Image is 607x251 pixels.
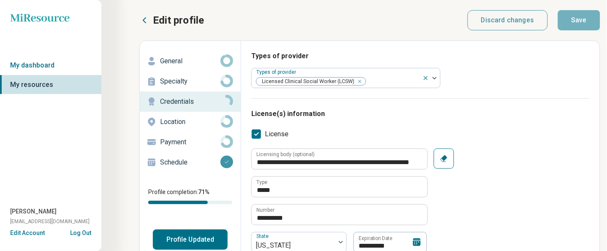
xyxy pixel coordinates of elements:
button: Edit Account [10,229,45,238]
label: State [256,233,270,239]
p: Schedule [160,157,220,167]
h3: License(s) information [251,109,590,119]
span: [PERSON_NAME] [10,207,57,216]
div: Profile completion: [140,183,241,209]
a: Specialty [140,71,241,92]
button: Profile Updated [153,229,228,250]
input: credential.licenses.0.name [252,177,427,197]
span: License [265,129,289,139]
button: Save [558,10,600,30]
label: Number [256,208,275,213]
p: Edit profile [153,13,204,27]
p: General [160,56,220,66]
span: 71 % [198,189,210,195]
button: Edit profile [139,13,204,27]
h3: Types of provider [251,51,590,61]
a: Payment [140,132,241,152]
a: Location [140,112,241,132]
span: [EMAIL_ADDRESS][DOMAIN_NAME] [10,218,90,225]
span: Licensed Clinical Social Worker (LCSW) [256,78,357,86]
button: Discard changes [468,10,548,30]
p: Credentials [160,97,220,107]
a: Schedule [140,152,241,173]
label: Licensing body (optional) [256,152,315,157]
button: Log Out [70,229,91,235]
div: Profile completion [148,201,232,204]
p: Specialty [160,76,220,86]
p: Payment [160,137,220,147]
p: Location [160,117,220,127]
label: Types of provider [256,69,298,75]
a: General [140,51,241,71]
a: Credentials [140,92,241,112]
label: Type [256,180,267,185]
